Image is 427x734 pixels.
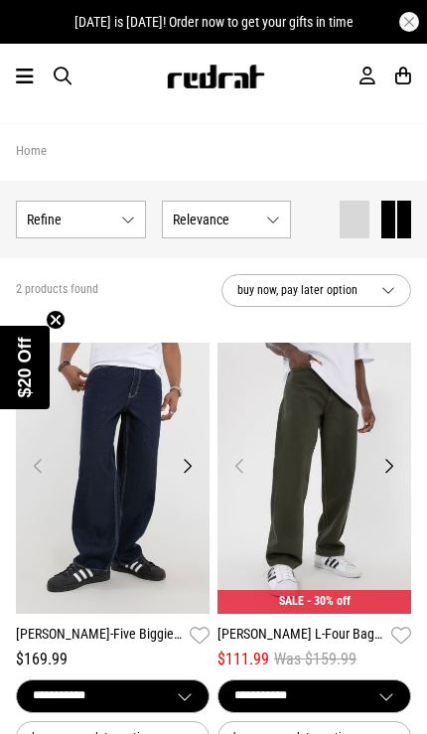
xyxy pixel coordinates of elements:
[16,282,98,298] span: 2 products found
[16,201,146,238] button: Refine
[217,624,383,648] a: [PERSON_NAME] L-Four Baggy Relaxed Pants
[162,201,292,238] button: Relevance
[175,454,200,478] button: Next
[46,310,66,330] button: Close teaser
[376,454,401,478] button: Next
[16,624,182,648] a: [PERSON_NAME]-Five Biggie Pants
[274,648,356,671] span: Was $159.99
[26,454,51,478] button: Previous
[16,648,210,671] div: $169.99
[173,212,259,227] span: Relevance
[16,143,47,158] a: Home
[27,212,113,227] span: Refine
[74,14,354,30] span: [DATE] is [DATE]! Order now to get your gifts in time
[217,648,269,671] span: $111.99
[279,594,304,608] span: SALE
[217,343,411,614] img: Lee L-four Baggy Relaxed Pants in Green
[227,454,252,478] button: Previous
[166,65,265,88] img: Redrat logo
[15,337,35,397] span: $20 Off
[221,274,411,307] button: buy now, pay later option
[237,280,365,301] span: buy now, pay later option
[307,594,351,608] span: - 30% off
[16,343,210,614] img: Lee L-five Biggie Pants in Black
